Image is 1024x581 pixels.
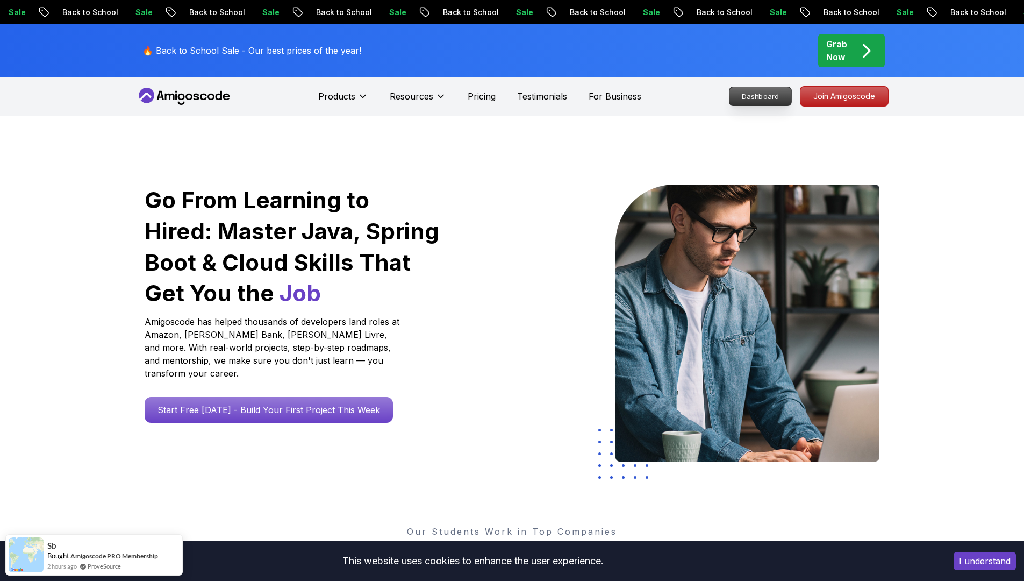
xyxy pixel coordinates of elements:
[160,7,233,18] p: Back to School
[47,541,56,550] span: sb
[70,552,158,560] a: Amigoscode PRO Membership
[614,7,648,18] p: Sale
[88,562,121,571] a: ProveSource
[615,185,879,462] img: hero
[360,7,395,18] p: Sale
[517,90,567,103] a: Testimonials
[729,87,792,106] a: Dashboard
[390,90,446,111] button: Resources
[741,7,775,18] p: Sale
[9,537,44,572] img: provesource social proof notification image
[47,551,69,560] span: Bought
[145,315,403,380] p: Amigoscode has helped thousands of developers land roles at Amazon, [PERSON_NAME] Bank, [PERSON_N...
[729,87,791,105] p: Dashboard
[589,90,641,103] a: For Business
[954,552,1016,570] button: Accept cookies
[800,87,888,106] p: Join Amigoscode
[390,90,433,103] p: Resources
[106,7,141,18] p: Sale
[318,90,368,111] button: Products
[280,279,321,307] span: Job
[794,7,868,18] p: Back to School
[33,7,106,18] p: Back to School
[145,185,441,309] h1: Go From Learning to Hired: Master Java, Spring Boot & Cloud Skills That Get You the
[826,38,847,63] p: Grab Now
[921,7,994,18] p: Back to School
[487,7,521,18] p: Sale
[800,86,889,107] a: Join Amigoscode
[287,7,360,18] p: Back to School
[668,7,741,18] p: Back to School
[868,7,902,18] p: Sale
[318,90,355,103] p: Products
[145,397,393,423] a: Start Free [DATE] - Build Your First Project This Week
[47,562,77,571] span: 2 hours ago
[8,549,937,573] div: This website uses cookies to enhance the user experience.
[414,7,487,18] p: Back to School
[541,7,614,18] p: Back to School
[468,90,496,103] a: Pricing
[142,44,361,57] p: 🔥 Back to School Sale - Our best prices of the year!
[233,7,268,18] p: Sale
[145,525,880,538] p: Our Students Work in Top Companies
